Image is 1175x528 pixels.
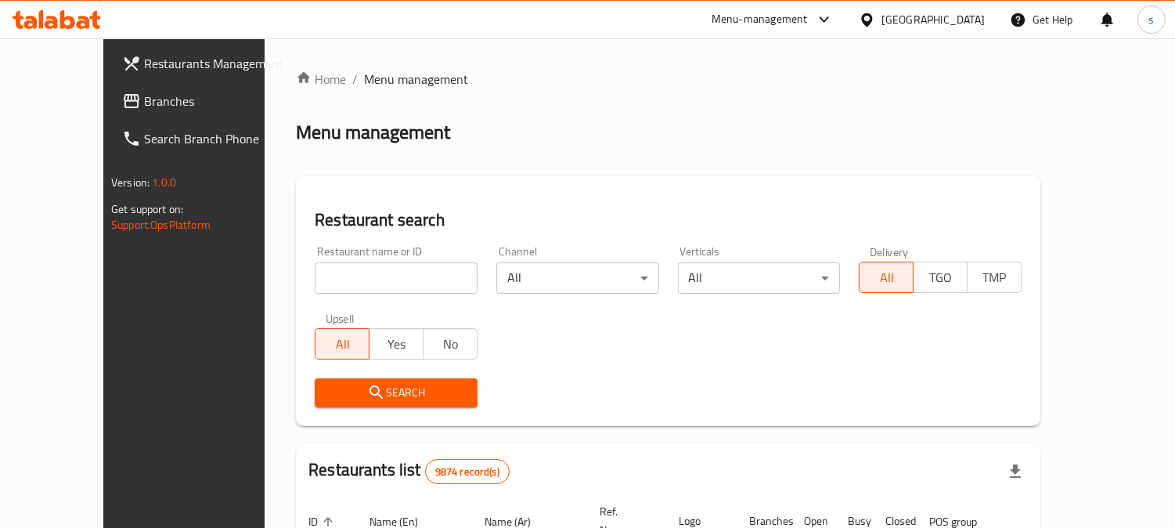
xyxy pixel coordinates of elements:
[866,266,907,289] span: All
[315,208,1022,232] h2: Restaurant search
[967,262,1022,293] button: TMP
[110,120,300,157] a: Search Branch Phone
[1148,11,1154,28] span: s
[296,120,450,145] h2: Menu management
[111,215,211,235] a: Support.OpsPlatform
[430,333,471,356] span: No
[111,172,150,193] span: Version:
[920,266,961,289] span: TGO
[870,246,909,257] label: Delivery
[308,458,510,484] h2: Restaurants list
[678,262,841,294] div: All
[376,333,417,356] span: Yes
[369,328,424,360] button: Yes
[881,11,985,28] div: [GEOGRAPHIC_DATA]
[315,378,478,407] button: Search
[152,172,176,193] span: 1.0.0
[315,262,478,294] input: Search for restaurant name or ID..
[322,333,363,356] span: All
[326,313,355,324] label: Upsell
[144,54,287,73] span: Restaurants Management
[111,199,183,219] span: Get support on:
[913,262,968,293] button: TGO
[496,262,659,294] div: All
[974,266,1015,289] span: TMP
[997,453,1034,490] div: Export file
[110,45,300,82] a: Restaurants Management
[352,70,358,89] li: /
[423,328,478,360] button: No
[110,82,300,120] a: Branches
[859,262,914,293] button: All
[364,70,468,89] span: Menu management
[712,10,808,29] div: Menu-management
[315,328,369,360] button: All
[426,465,509,479] span: 9874 record(s)
[327,383,465,403] span: Search
[144,129,287,148] span: Search Branch Phone
[296,70,346,89] a: Home
[144,92,287,110] span: Branches
[296,70,1040,89] nav: breadcrumb
[425,459,510,484] div: Total records count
